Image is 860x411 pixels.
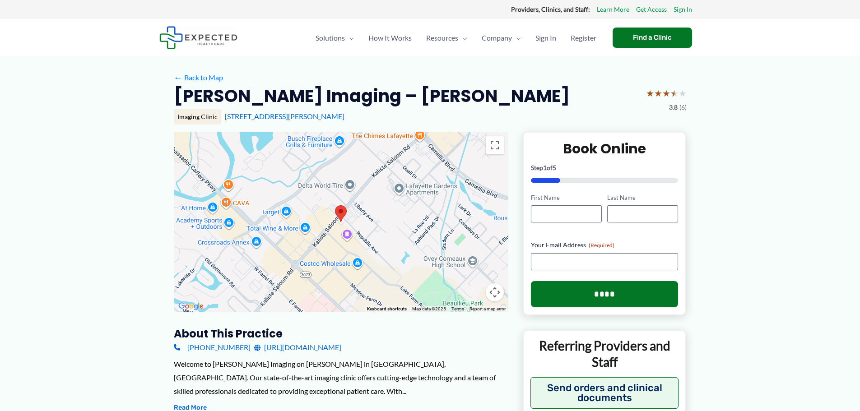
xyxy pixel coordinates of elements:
span: 3.8 [669,102,678,113]
p: Step of [531,165,679,171]
span: Solutions [316,22,345,54]
a: Get Access [636,4,667,15]
a: [STREET_ADDRESS][PERSON_NAME] [225,112,344,120]
button: Keyboard shortcuts [367,306,407,312]
a: Open this area in Google Maps (opens a new window) [176,300,206,312]
a: [URL][DOMAIN_NAME] [254,341,341,354]
a: ResourcesMenu Toggle [419,22,474,54]
a: How It Works [361,22,419,54]
span: ★ [670,85,679,102]
span: ★ [654,85,662,102]
span: ★ [662,85,670,102]
a: Sign In [674,4,692,15]
strong: Providers, Clinics, and Staff: [511,5,590,13]
span: (6) [679,102,687,113]
a: Register [563,22,604,54]
img: Expected Healthcare Logo - side, dark font, small [159,26,237,49]
button: Map camera controls [486,283,504,301]
a: Report a map error [470,306,506,311]
span: Menu Toggle [345,22,354,54]
nav: Primary Site Navigation [308,22,604,54]
span: ← [174,73,182,82]
h2: Book Online [531,140,679,157]
span: 1 [543,164,547,171]
a: [PHONE_NUMBER] [174,341,251,354]
button: Toggle fullscreen view [486,136,504,154]
span: Resources [426,22,458,54]
a: Learn More [597,4,629,15]
span: Menu Toggle [512,22,521,54]
span: (Required) [589,242,614,249]
span: Menu Toggle [458,22,467,54]
label: Your Email Address [531,240,679,249]
img: Google [176,300,206,312]
a: ←Back to Map [174,71,223,84]
label: Last Name [607,194,678,202]
label: First Name [531,194,602,202]
span: Map data ©2025 [412,306,446,311]
div: Welcome to [PERSON_NAME] Imaging on [PERSON_NAME] in [GEOGRAPHIC_DATA], [GEOGRAPHIC_DATA]. Our st... [174,357,508,397]
h2: [PERSON_NAME] Imaging – [PERSON_NAME] [174,85,570,107]
a: Find a Clinic [613,28,692,48]
a: Sign In [528,22,563,54]
button: Send orders and clinical documents [530,377,679,409]
span: ★ [679,85,687,102]
span: ★ [646,85,654,102]
span: Sign In [535,22,556,54]
span: How It Works [368,22,412,54]
span: Register [571,22,596,54]
h3: About this practice [174,327,508,341]
a: SolutionsMenu Toggle [308,22,361,54]
div: Imaging Clinic [174,109,221,125]
span: Company [482,22,512,54]
a: CompanyMenu Toggle [474,22,528,54]
a: Terms (opens in new tab) [451,306,464,311]
p: Referring Providers and Staff [530,337,679,370]
span: 5 [553,164,556,171]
